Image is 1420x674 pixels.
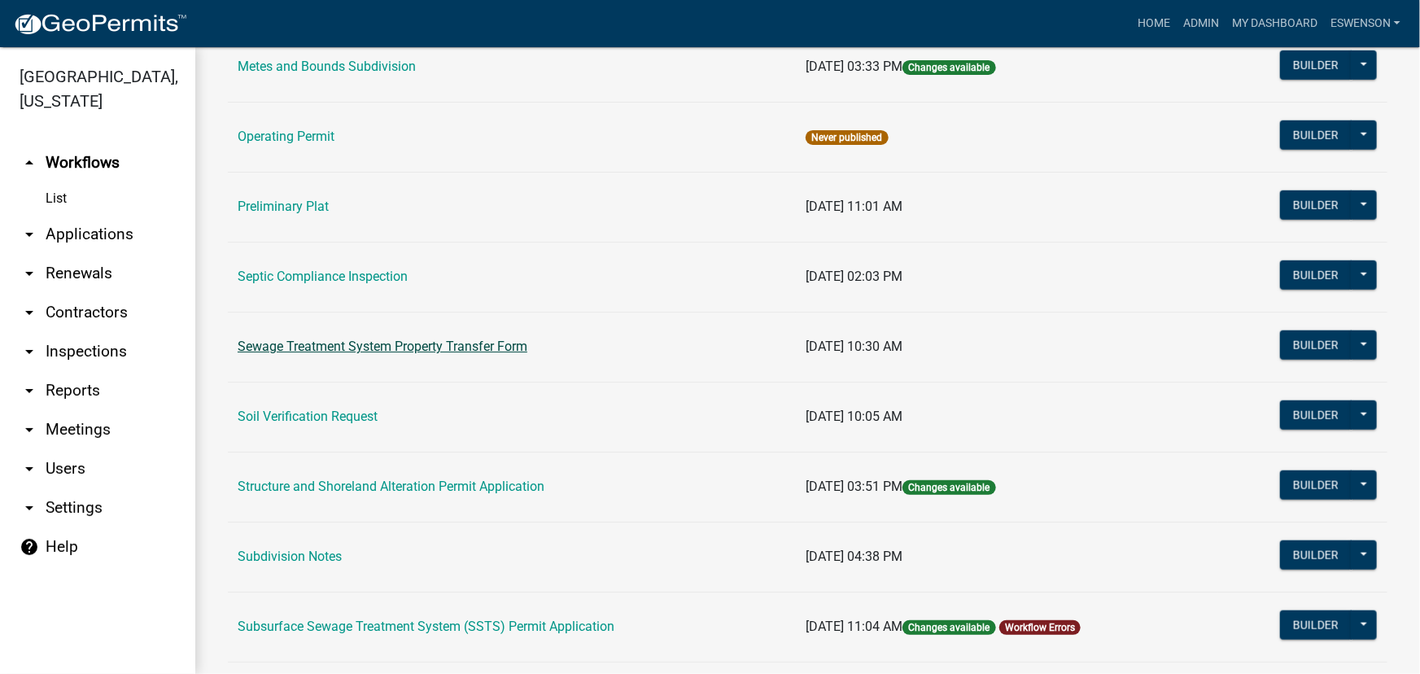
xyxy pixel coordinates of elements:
i: arrow_drop_down [20,264,39,283]
a: Subdivision Notes [238,549,342,564]
a: Metes and Bounds Subdivision [238,59,416,74]
span: Changes available [902,620,995,635]
i: arrow_drop_down [20,342,39,361]
button: Builder [1280,330,1352,360]
a: Soil Verification Request [238,409,378,424]
a: My Dashboard [1226,8,1324,39]
span: [DATE] 04:38 PM [806,549,902,564]
span: [DATE] 10:05 AM [806,409,902,424]
button: Builder [1280,190,1352,220]
button: Builder [1280,470,1352,500]
a: Sewage Treatment System Property Transfer Form [238,339,527,354]
span: [DATE] 11:04 AM [806,619,902,634]
a: Subsurface Sewage Treatment System (SSTS) Permit Application [238,619,614,634]
a: Workflow Errors [1005,622,1075,633]
span: [DATE] 11:01 AM [806,199,902,214]
span: [DATE] 03:51 PM [806,479,902,494]
button: Builder [1280,611,1352,640]
i: arrow_drop_down [20,459,39,479]
i: arrow_drop_down [20,225,39,244]
span: Changes available [902,480,995,495]
a: Home [1131,8,1177,39]
span: [DATE] 02:03 PM [806,269,902,284]
span: [DATE] 10:30 AM [806,339,902,354]
a: eswenson [1324,8,1407,39]
button: Builder [1280,50,1352,80]
button: Builder [1280,541,1352,570]
span: [DATE] 03:33 PM [806,59,902,74]
span: Changes available [902,60,995,75]
button: Builder [1280,120,1352,150]
i: arrow_drop_down [20,498,39,518]
a: Septic Compliance Inspection [238,269,408,284]
i: arrow_drop_down [20,420,39,440]
a: Operating Permit [238,129,334,144]
span: Never published [806,130,888,145]
button: Builder [1280,400,1352,430]
button: Builder [1280,260,1352,290]
i: arrow_drop_up [20,153,39,173]
i: arrow_drop_down [20,381,39,400]
a: Structure and Shoreland Alteration Permit Application [238,479,544,494]
a: Admin [1177,8,1226,39]
i: arrow_drop_down [20,303,39,322]
i: help [20,537,39,557]
a: Preliminary Plat [238,199,329,214]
